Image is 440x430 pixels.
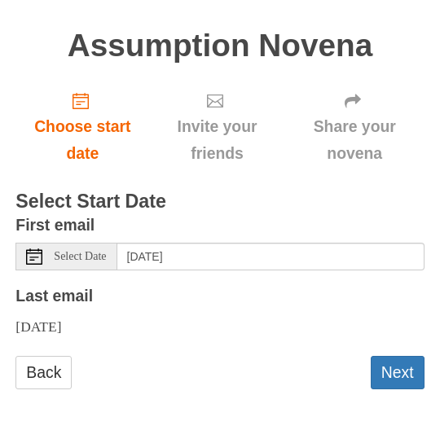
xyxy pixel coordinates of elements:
a: Back [15,356,72,389]
label: First email [15,212,95,239]
span: Invite your friends [165,113,269,167]
label: Last email [15,283,93,309]
span: Choose start date [32,113,133,167]
button: Next [371,356,425,389]
div: Click "Next" to confirm your start date first. [149,79,285,176]
h1: Assumption Novena [15,29,424,64]
span: [DATE] [15,318,61,335]
h3: Select Start Date [15,191,424,213]
span: Share your novena [301,113,408,167]
a: Choose start date [15,79,149,176]
span: Select Date [54,251,106,262]
div: Click "Next" to confirm your start date first. [285,79,425,176]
